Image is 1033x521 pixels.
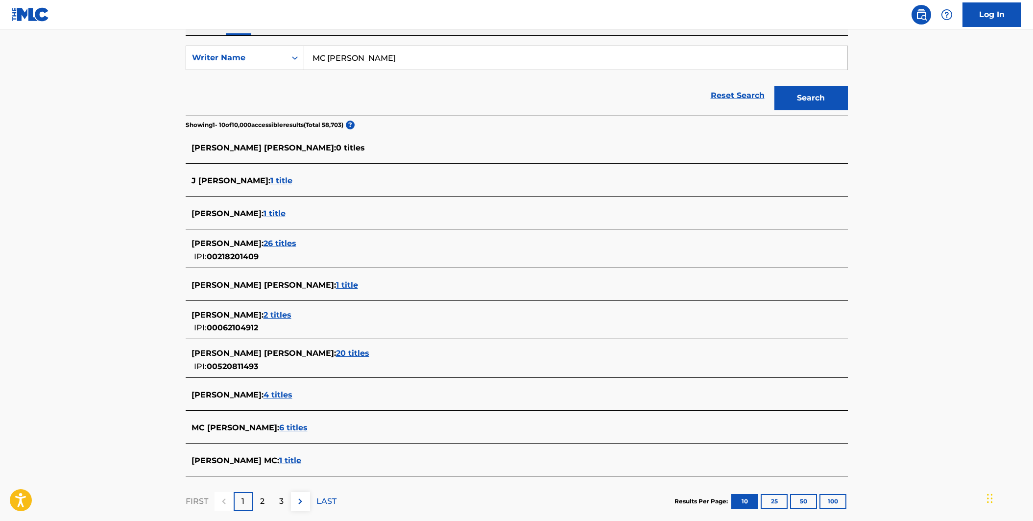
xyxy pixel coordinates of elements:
[279,456,301,465] span: 1 title
[987,484,993,513] div: Drag
[192,456,279,465] span: [PERSON_NAME] MC :
[264,209,286,218] span: 1 title
[241,496,244,507] p: 1
[192,239,264,248] span: [PERSON_NAME] :
[192,209,264,218] span: [PERSON_NAME] :
[192,310,264,320] span: [PERSON_NAME] :
[279,496,284,507] p: 3
[316,496,336,507] p: LAST
[12,7,49,22] img: MLC Logo
[194,362,207,371] span: IPI:
[731,494,758,509] button: 10
[192,52,280,64] div: Writer Name
[207,252,259,261] span: 00218201409
[346,121,355,129] span: ?
[192,423,279,432] span: MC [PERSON_NAME] :
[207,323,258,332] span: 00062104912
[819,494,846,509] button: 100
[192,176,270,185] span: J [PERSON_NAME] :
[674,497,730,506] p: Results Per Page:
[774,86,848,110] button: Search
[186,121,343,129] p: Showing 1 - 10 of 10,000 accessible results (Total 58,703 )
[962,2,1021,27] a: Log In
[336,280,358,290] span: 1 title
[706,85,769,106] a: Reset Search
[260,496,264,507] p: 2
[192,143,336,152] span: [PERSON_NAME] [PERSON_NAME] :
[912,5,931,25] a: Public Search
[192,390,264,399] span: [PERSON_NAME] :
[294,496,306,507] img: right
[192,348,336,358] span: [PERSON_NAME] [PERSON_NAME] :
[790,494,817,509] button: 50
[264,310,291,320] span: 2 titles
[186,496,208,507] p: FIRST
[194,323,207,332] span: IPI:
[336,143,365,152] span: 0 titles
[194,252,207,261] span: IPI:
[192,280,336,290] span: [PERSON_NAME] [PERSON_NAME] :
[915,9,927,21] img: search
[336,348,369,358] span: 20 titles
[207,362,258,371] span: 00520811493
[270,176,292,185] span: 1 title
[279,423,308,432] span: 6 titles
[186,46,848,115] form: Search Form
[264,239,296,248] span: 26 titles
[941,9,953,21] img: help
[984,474,1033,521] iframe: Chat Widget
[761,494,788,509] button: 25
[264,390,292,399] span: 4 titles
[937,5,957,25] div: Help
